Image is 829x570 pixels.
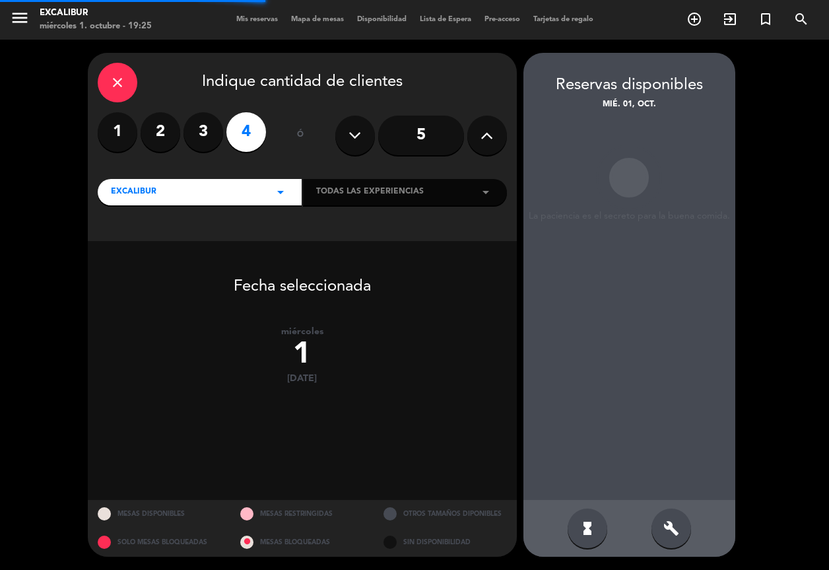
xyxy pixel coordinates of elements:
[523,98,735,112] div: mié. 01, oct.
[111,186,156,199] span: Excalibur
[88,500,231,528] div: MESAS DISPONIBLES
[230,500,374,528] div: MESAS RESTRINGIDAS
[230,528,374,557] div: MESAS BLOQUEADAS
[88,528,231,557] div: SOLO MESAS BLOQUEADAS
[722,11,738,27] i: exit_to_app
[230,16,284,23] span: Mis reservas
[88,373,517,384] div: [DATE]
[284,16,350,23] span: Mapa de mesas
[88,258,517,300] div: Fecha seleccionada
[663,520,679,536] i: build
[10,8,30,32] button: menu
[758,11,774,27] i: turned_in_not
[478,16,527,23] span: Pre-acceso
[523,73,735,98] div: Reservas disponibles
[226,112,266,152] label: 4
[793,11,809,27] i: search
[478,184,494,200] i: arrow_drop_down
[40,20,152,33] div: miércoles 1. octubre - 19:25
[279,112,322,159] div: ó
[98,63,507,102] div: Indique cantidad de clientes
[686,11,702,27] i: add_circle_outline
[110,75,125,90] i: close
[183,112,223,152] label: 3
[88,326,517,338] div: miércoles
[88,338,517,373] div: 1
[413,16,478,23] span: Lista de Espera
[374,500,517,528] div: OTROS TAMAÑOS DIPONIBLES
[580,520,595,536] i: hourglass_full
[141,112,180,152] label: 2
[316,186,424,199] span: Todas las experiencias
[527,16,600,23] span: Tarjetas de regalo
[40,7,152,20] div: Excalibur
[374,528,517,557] div: SIN DISPONIBILIDAD
[350,16,413,23] span: Disponibilidad
[98,112,137,152] label: 1
[523,211,735,222] div: La paciencia es el secreto para la buena comida.
[10,8,30,28] i: menu
[273,184,288,200] i: arrow_drop_down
